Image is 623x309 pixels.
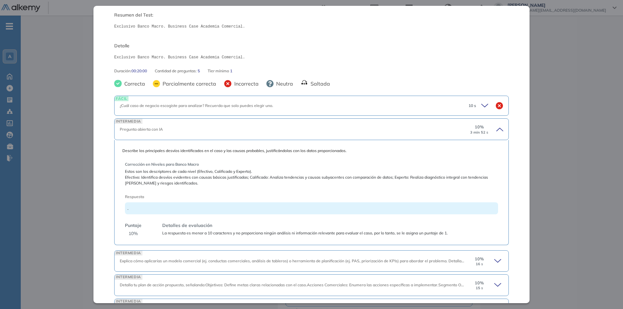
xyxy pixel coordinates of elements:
small: 16 s [476,262,483,266]
span: 1 [230,68,232,74]
span: ¿Cuál caso de negocio escogiste para analizar? Recuerda que solo puedes elegir uno. [120,103,273,108]
span: Resumen del Test: [114,12,509,18]
span: Saltada [308,80,330,88]
pre: Exclusivo Banco Macro. Business Case Academia Comercial. [114,24,509,30]
span: 10 % [128,230,138,237]
span: 5 [198,68,200,74]
span: INTERMEDIA [115,251,142,256]
span: Parcialmente correcta [160,80,216,88]
span: INTERMEDIA [115,119,142,124]
span: . [128,206,128,211]
span: Explica cómo aplicarías un modelo comercial (ej. conductas comerciales, análisis de tableros) o h... [120,258,518,263]
span: La respuesta es menor a 10 caracteres y no proporciona ningún análisis ni información relevante p... [162,230,448,236]
span: Cantidad de preguntas: [155,68,198,74]
small: 3 min 52 s [470,130,488,135]
div: Pregunta abierta con IA [120,126,465,132]
span: Correcta [122,80,145,88]
span: Corrección en Niveles para Banco Macro [125,161,498,167]
span: Puntaje [125,222,141,229]
span: 10 % [475,124,484,130]
span: INTERMEDIA [115,299,142,304]
span: FÁCIL [115,96,128,101]
span: Estos son los descriptores de cada nivel (Efectivo, Calificado y Experto). [125,169,498,174]
span: 10 % [475,256,484,262]
span: 10 s [469,103,476,109]
span: Detalles de evaluación [162,222,212,229]
span: Describe los principales desvíos identificados en el caso y las causas probables, justificándolas... [122,148,501,154]
span: INTERMEDIA [115,275,142,279]
span: Efectivo: Identifica desvíos evidentes con causas básicas justificadas; Calificado: Analiza tende... [125,174,498,186]
span: Tier mínimo [208,68,230,74]
span: 10 % [475,280,484,286]
span: Respuesta [125,194,461,200]
pre: Exclusivo Banco Macro. Business Case Academia Comercial. [114,54,509,60]
small: 15 s [476,286,483,290]
span: Detalle [114,42,509,49]
span: Incorrecta [232,80,259,88]
span: Duración : [114,68,131,74]
span: 00:20:00 [131,68,147,74]
span: Neutra [274,80,293,88]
